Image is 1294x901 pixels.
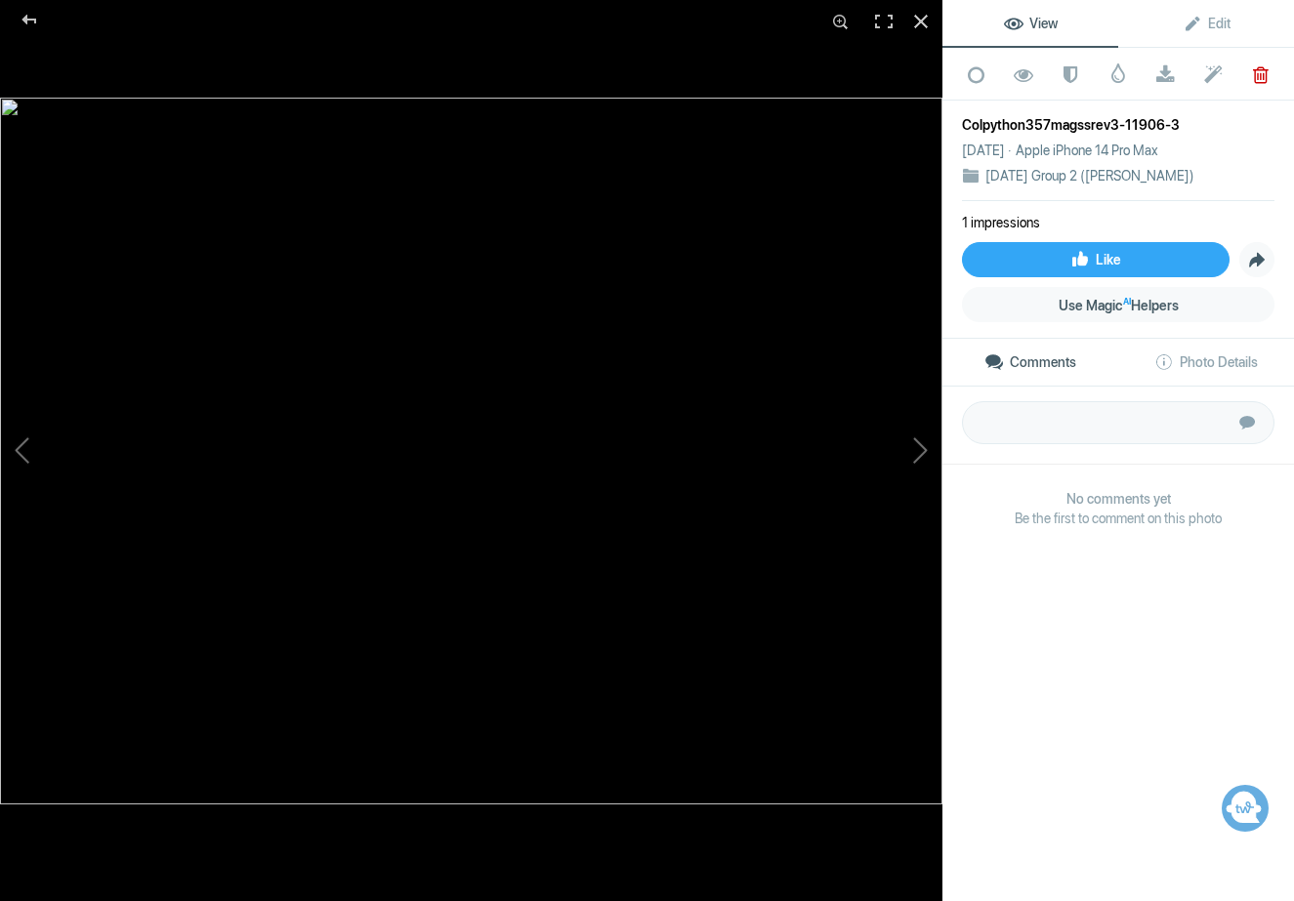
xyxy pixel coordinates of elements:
[962,141,1016,160] div: [DATE]
[962,509,1274,528] span: Be the first to comment on this photo
[962,242,1230,277] a: Like
[1059,298,1179,313] span: Use Magic Helpers
[962,115,1274,135] div: Colpython357magssrev3-11906-3
[1004,16,1058,31] span: View
[1240,243,1273,276] span: Share
[1123,292,1131,311] sup: AI
[962,287,1274,322] a: Use MagicAIHelpers
[942,339,1118,386] a: Comments
[1239,242,1274,277] a: Share
[796,288,942,612] button: Next (arrow right)
[1183,16,1231,31] span: Edit
[985,168,1194,184] a: [DATE] Group 2 ([PERSON_NAME])
[962,489,1274,509] b: No comments yet
[1226,401,1269,444] button: Submit
[962,213,1040,232] li: 1 impressions
[1154,354,1258,370] span: Photo Details
[1118,339,1294,386] a: Photo Details
[1016,141,1158,160] div: Apple iPhone 14 Pro Max
[984,354,1076,370] span: Comments
[1070,252,1121,267] span: Like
